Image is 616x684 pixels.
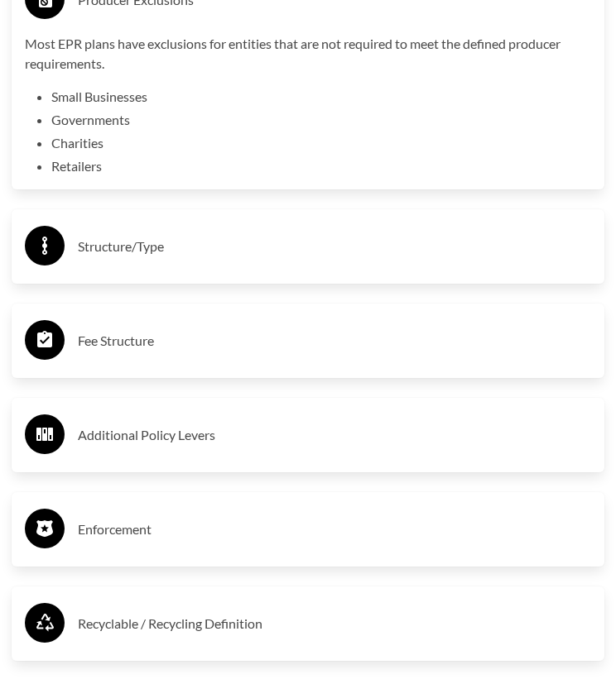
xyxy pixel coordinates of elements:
[51,110,591,130] li: Governments
[78,422,591,448] h3: Additional Policy Levers
[78,516,591,543] h3: Enforcement
[25,34,591,74] p: Most EPR plans have exclusions for entities that are not required to meet the defined producer re...
[78,610,591,637] h3: Recyclable / Recycling Definition
[51,87,591,107] li: Small Businesses
[78,233,591,260] h3: Structure/Type
[51,133,591,153] li: Charities
[51,156,591,176] li: Retailers
[78,328,591,354] h3: Fee Structure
